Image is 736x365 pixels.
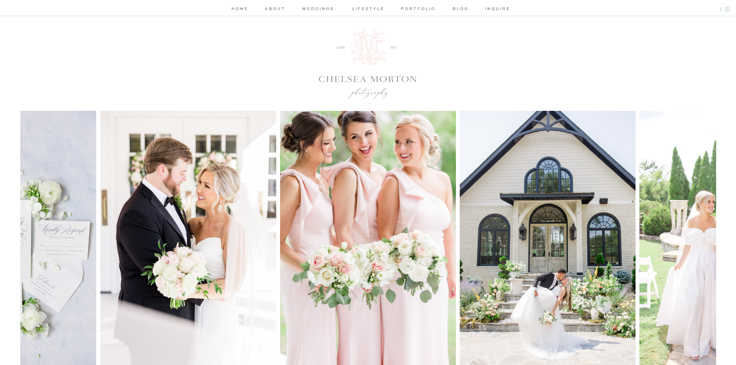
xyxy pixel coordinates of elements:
a: weddings [300,5,337,14]
a: inquire [485,5,507,14]
a: home [230,5,250,14]
a: portfolio [400,5,437,14]
a: about [263,5,287,14]
a: blog [450,5,472,14]
a: lifestyle [350,5,387,14]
